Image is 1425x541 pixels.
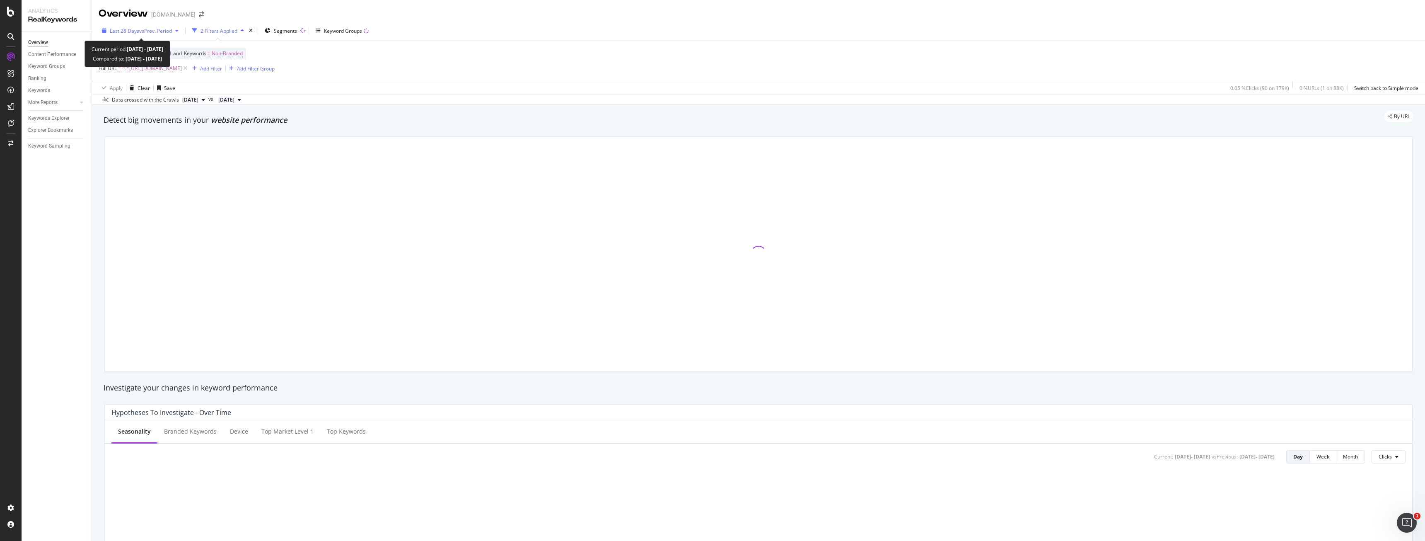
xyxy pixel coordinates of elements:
b: [DATE] - [DATE] [127,46,163,53]
button: Day [1286,450,1310,463]
button: Week [1310,450,1336,463]
div: [DATE] - [DATE] [1175,453,1210,460]
span: Non-Branded [212,48,243,59]
div: Keywords [28,86,50,95]
span: 2025 Sep. 10th [218,96,234,104]
a: Explorer Bookmarks [28,126,86,135]
span: ^.*[URL][DOMAIN_NAME] [122,63,182,74]
div: Content Performance [28,50,76,59]
span: Last 28 Days [110,27,139,34]
a: Keywords [28,86,86,95]
div: Investigate your changes in keyword performance [104,383,1413,393]
button: Clear [126,81,150,95]
div: 0 % URLs ( 1 on 88K ) [1299,85,1344,92]
div: Compared to: [93,54,162,63]
div: Overview [99,7,148,21]
button: Add Filter [189,63,222,73]
div: Save [164,85,175,92]
div: Device [230,427,248,436]
a: Keyword Groups [28,62,86,71]
div: Day [1293,453,1303,460]
span: vs Prev. Period [139,27,172,34]
div: Add Filter Group [237,65,275,72]
div: 2 Filters Applied [200,27,237,34]
iframe: Intercom live chat [1397,513,1417,533]
button: Clicks [1372,450,1406,463]
div: Apply [110,85,123,92]
div: Keywords Explorer [28,114,70,123]
a: Ranking [28,74,86,83]
button: Last 28 DaysvsPrev. Period [99,24,182,37]
a: Keyword Sampling [28,142,86,150]
div: Keyword Groups [324,27,362,34]
button: 2 Filters Applied [189,24,247,37]
button: Month [1336,450,1365,463]
div: Clear [138,85,150,92]
span: = [118,65,121,72]
span: Full URL [99,65,117,72]
div: Keyword Groups [28,62,65,71]
div: Top market Level 1 [261,427,314,436]
a: Keywords Explorer [28,114,86,123]
div: [DATE] - [DATE] [1239,453,1275,460]
div: Seasonality [118,427,151,436]
div: Keyword Sampling [28,142,70,150]
b: [DATE] - [DATE] [124,55,162,62]
div: legacy label [1384,111,1413,122]
div: Overview [28,38,48,47]
div: RealKeywords [28,15,85,24]
div: More Reports [28,98,58,107]
span: vs [208,95,215,103]
div: Analytics [28,7,85,15]
button: Add Filter Group [226,63,275,73]
div: times [247,27,254,35]
span: = [208,50,210,57]
button: Switch back to Simple mode [1351,81,1418,95]
a: Overview [28,38,86,47]
div: Ranking [28,74,46,83]
button: Save [154,81,175,95]
div: [DOMAIN_NAME] [151,10,196,19]
div: Current period: [92,44,163,54]
button: [DATE] [215,95,244,105]
a: Content Performance [28,50,86,59]
span: and [173,50,182,57]
div: Explorer Bookmarks [28,126,73,135]
span: 2025 Oct. 9th [182,96,198,104]
div: Current: [1154,453,1173,460]
span: Keywords [184,50,206,57]
div: vs Previous : [1212,453,1238,460]
div: Month [1343,453,1358,460]
span: By URL [1394,114,1410,119]
button: [DATE] [179,95,208,105]
button: Keyword Groups [312,24,372,37]
div: Hypotheses to Investigate - Over Time [111,408,231,417]
div: Data crossed with the Crawls [112,96,179,104]
span: 1 [1414,513,1420,519]
button: Segments [261,24,300,37]
button: Apply [99,81,123,95]
div: Branded Keywords [164,427,217,436]
div: arrow-right-arrow-left [199,12,204,17]
span: Segments [274,27,297,34]
div: Top Keywords [327,427,366,436]
a: More Reports [28,98,77,107]
div: Add Filter [200,65,222,72]
div: Week [1316,453,1329,460]
div: 0.05 % Clicks ( 90 on 179K ) [1230,85,1289,92]
div: Switch back to Simple mode [1354,85,1418,92]
span: Clicks [1379,453,1392,460]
